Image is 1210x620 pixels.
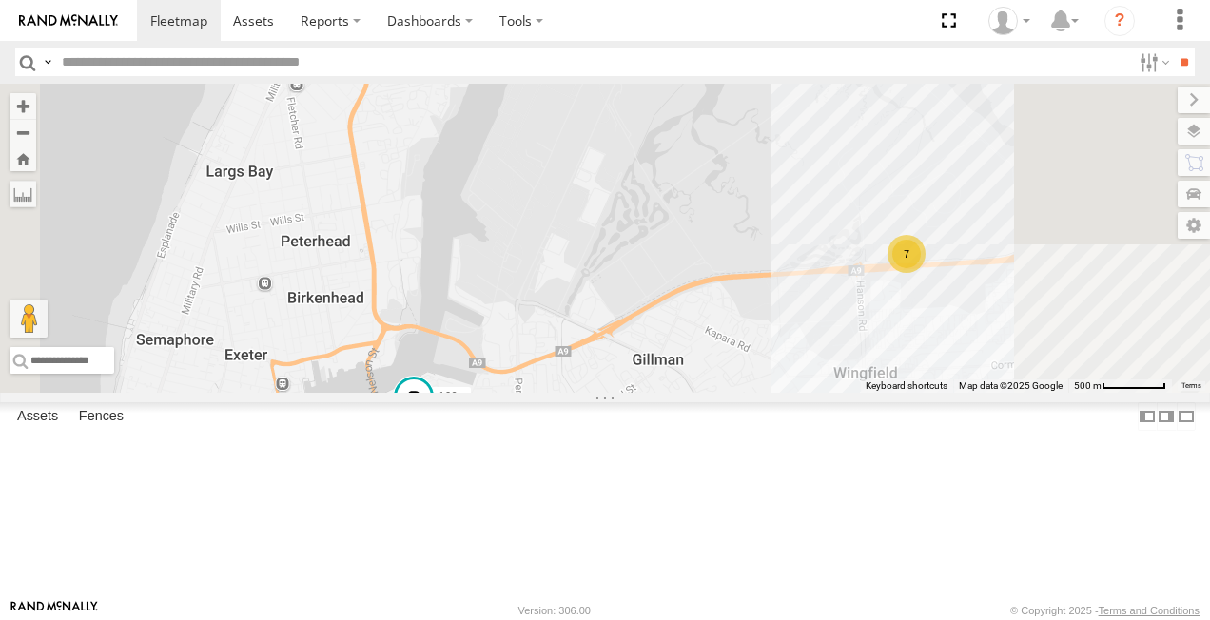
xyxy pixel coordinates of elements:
[10,181,36,207] label: Measure
[1181,382,1201,390] a: Terms (opens in new tab)
[1099,605,1200,616] a: Terms and Conditions
[69,403,133,430] label: Fences
[1138,402,1157,430] label: Dock Summary Table to the Left
[439,390,458,403] span: 166
[1068,379,1172,393] button: Map Scale: 500 m per 64 pixels
[1177,402,1196,430] label: Hide Summary Table
[1132,48,1173,76] label: Search Filter Options
[10,119,36,145] button: Zoom out
[19,14,118,28] img: rand-logo.svg
[10,300,48,338] button: Drag Pegman onto the map to open Street View
[10,601,98,620] a: Visit our Website
[866,379,947,393] button: Keyboard shortcuts
[10,145,36,171] button: Zoom Home
[8,403,68,430] label: Assets
[10,93,36,119] button: Zoom in
[1178,212,1210,239] label: Map Settings
[982,7,1037,35] div: Stuart Williams
[1010,605,1200,616] div: © Copyright 2025 -
[959,380,1063,391] span: Map data ©2025 Google
[888,235,926,273] div: 7
[1104,6,1135,36] i: ?
[40,48,55,76] label: Search Query
[518,605,591,616] div: Version: 306.00
[1157,402,1176,430] label: Dock Summary Table to the Right
[1074,380,1102,391] span: 500 m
